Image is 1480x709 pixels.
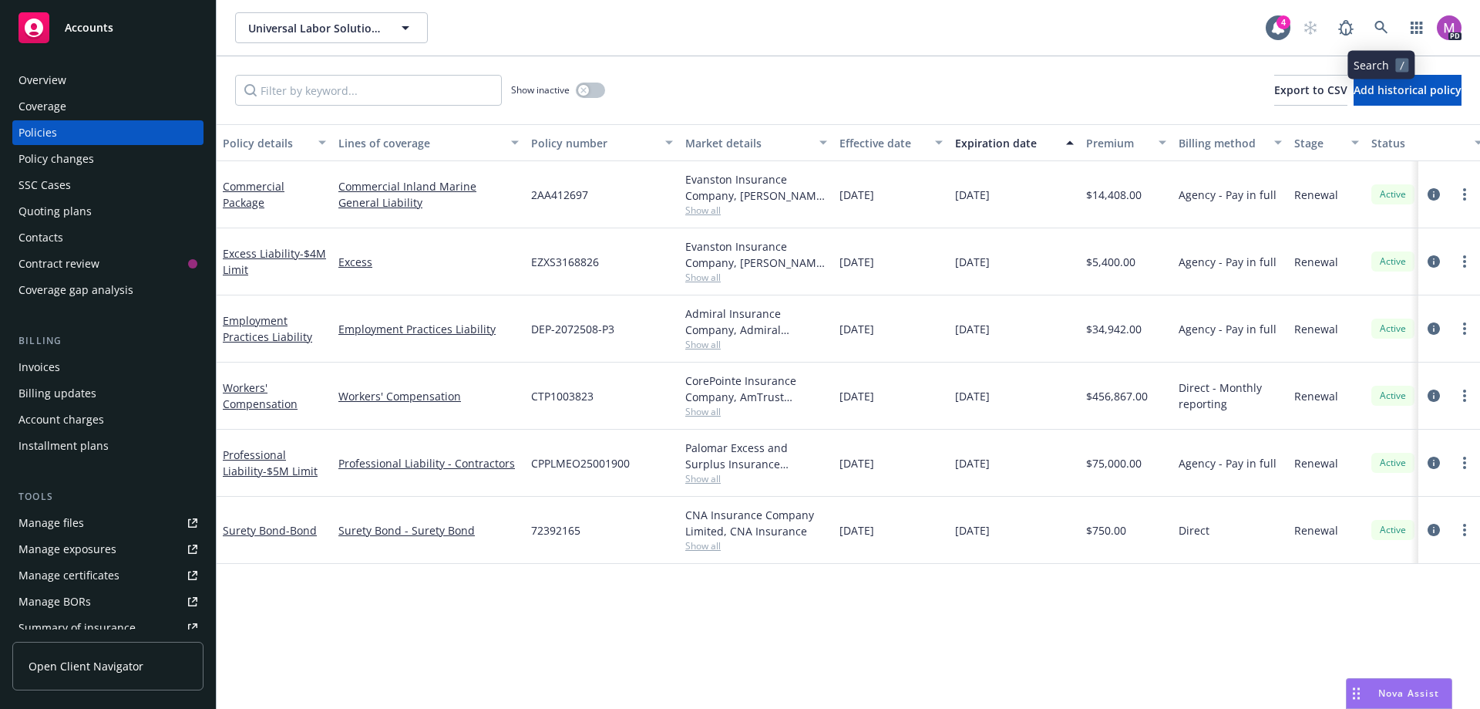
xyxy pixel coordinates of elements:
span: Renewal [1294,187,1338,203]
span: Export to CSV [1274,83,1347,97]
img: photo [1437,15,1461,40]
a: Contract review [12,252,203,276]
span: Universal Labor Solutions, Inc. [248,20,382,36]
a: Overview [12,68,203,93]
span: [DATE] [839,254,874,270]
div: Account charges [18,407,104,432]
span: - $5M Limit [263,464,318,478]
button: Lines of coverage [332,124,525,161]
a: Installment plans [12,434,203,458]
div: Policies [18,120,57,145]
a: more [1455,521,1474,539]
div: Drag to move [1347,679,1366,708]
span: Renewal [1294,522,1338,539]
span: Show all [685,204,827,217]
div: Billing [12,333,203,349]
span: $34,942.00 [1086,321,1142,337]
div: Contacts [18,225,63,250]
span: [DATE] [839,388,874,404]
span: Show all [685,271,827,284]
div: Manage files [18,511,84,535]
a: SSC Cases [12,173,203,198]
a: Summary of insurance [12,616,203,640]
div: Invoices [18,355,60,380]
div: Stage [1294,135,1342,151]
div: Coverage [18,94,66,119]
span: DEP-2072508-P3 [531,321,614,337]
div: Manage certificates [18,563,119,588]
span: Direct - Monthly reporting [1179,380,1282,412]
a: Quoting plans [12,199,203,224]
a: Coverage [12,94,203,119]
a: Surety Bond - Surety Bond [338,522,519,539]
span: Agency - Pay in full [1179,187,1276,203]
a: circleInformation [1424,521,1443,539]
span: Manage exposures [12,537,203,562]
a: Manage BORs [12,589,203,614]
div: 4 [1276,15,1290,29]
div: Lines of coverage [338,135,502,151]
button: Stage [1288,124,1365,161]
div: Policy changes [18,147,94,171]
div: Manage exposures [18,537,116,562]
div: Status [1371,135,1465,151]
span: $456,867.00 [1086,388,1148,404]
span: Accounts [65,22,113,34]
div: Market details [685,135,810,151]
a: circleInformation [1424,387,1443,405]
span: Open Client Navigator [29,658,143,674]
a: Coverage gap analysis [12,278,203,302]
span: Show all [685,338,827,351]
a: Contacts [12,225,203,250]
a: circleInformation [1424,454,1443,472]
span: Active [1377,255,1408,268]
span: Agency - Pay in full [1179,455,1276,471]
div: Policy details [223,135,309,151]
span: EZXS3168826 [531,254,599,270]
span: [DATE] [955,388,990,404]
a: Commercial Package [223,179,284,210]
span: [DATE] [839,455,874,471]
span: Active [1377,322,1408,336]
button: Export to CSV [1274,75,1347,106]
button: Universal Labor Solutions, Inc. [235,12,428,43]
div: Expiration date [955,135,1057,151]
span: [DATE] [955,187,990,203]
span: $75,000.00 [1086,455,1142,471]
a: circleInformation [1424,185,1443,204]
div: Quoting plans [18,199,92,224]
div: CorePointe Insurance Company, AmTrust Financial Services, Risico Insurance Services, Inc. [685,373,827,405]
a: more [1455,252,1474,271]
div: Admiral Insurance Company, Admiral Insurance Group ([PERSON_NAME] Corporation), [PERSON_NAME] & [... [685,306,827,338]
a: Commercial Inland Marine [338,178,519,194]
a: more [1455,319,1474,338]
span: CTP1003823 [531,388,594,404]
button: Premium [1080,124,1172,161]
a: Search [1366,12,1397,43]
div: Evanston Insurance Company, [PERSON_NAME] Insurance, CRC Group [685,171,827,204]
span: Show all [685,472,827,485]
div: Installment plans [18,434,109,458]
span: Agency - Pay in full [1179,321,1276,337]
div: Tools [12,489,203,505]
a: Manage certificates [12,563,203,588]
div: Summary of insurance [18,616,136,640]
span: - Bond [286,523,317,538]
a: Excess Liability [223,246,326,277]
a: more [1455,185,1474,204]
a: more [1455,387,1474,405]
div: CNA Insurance Company Limited, CNA Insurance [685,507,827,539]
div: Palomar Excess and Surplus Insurance Company, Palomar, CRC Group [685,440,827,472]
div: Premium [1086,135,1149,151]
button: Policy details [217,124,332,161]
a: Report a Bug [1330,12,1361,43]
a: Policies [12,120,203,145]
button: Market details [679,124,833,161]
span: Show inactive [511,83,570,96]
span: Agency - Pay in full [1179,254,1276,270]
a: Switch app [1401,12,1432,43]
span: Renewal [1294,455,1338,471]
span: Add historical policy [1354,83,1461,97]
span: Direct [1179,522,1209,539]
a: Workers' Compensation [338,388,519,404]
